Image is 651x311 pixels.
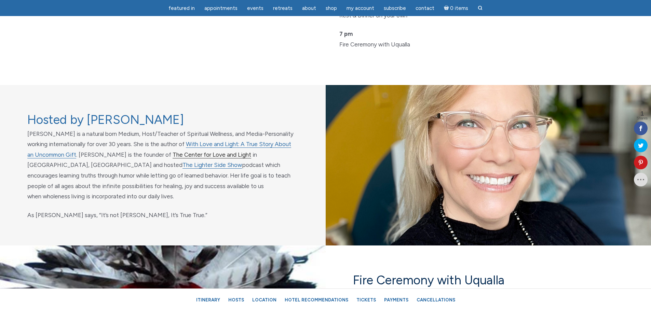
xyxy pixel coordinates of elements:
strong: 7 pm [339,30,353,37]
span: featured in [168,5,195,11]
span: Appointments [204,5,238,11]
p: [PERSON_NAME] is a natural born Medium, Host/Teacher of Spiritual Wellness, and Media-Personality... [27,129,298,202]
a: Itinerary [193,294,223,306]
a: Location [249,294,280,306]
span: My Account [347,5,374,11]
a: Retreats [269,2,297,15]
a: The Center for Love and Light [173,151,251,158]
p: As [PERSON_NAME] says, “It’s not [PERSON_NAME], It’s True True.” [27,210,298,221]
a: With Love and Light: A True Story About an Uncommon Gift [27,141,291,158]
a: Cart0 items [440,1,473,15]
span: Retreats [273,5,293,11]
a: About [298,2,320,15]
a: Hosted by [PERSON_NAME] [27,112,184,127]
span: 1 [637,111,648,117]
a: featured in [164,2,199,15]
a: Tickets [353,294,379,306]
a: Shop [322,2,341,15]
span: Events [247,5,263,11]
a: Cancellations [413,294,459,306]
span: Subscribe [384,5,406,11]
a: Events [243,2,268,15]
span: Shares [637,117,648,120]
a: Contact [411,2,438,15]
a: Payments [381,294,412,306]
i: Cart [444,5,450,11]
span: Shop [326,5,337,11]
a: My Account [342,2,378,15]
a: The Lighter Side Show [182,161,242,169]
span: About [302,5,316,11]
a: Appointments [200,2,242,15]
a: Hosts [225,294,247,306]
a: Subscribe [380,2,410,15]
h4: Fire Ceremony with Uqualla [353,273,624,287]
a: Hotel Recommendations [281,294,352,306]
span: 0 items [450,6,468,11]
span: Contact [416,5,434,11]
p: Fire Ceremony with Uqualla [339,29,515,50]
